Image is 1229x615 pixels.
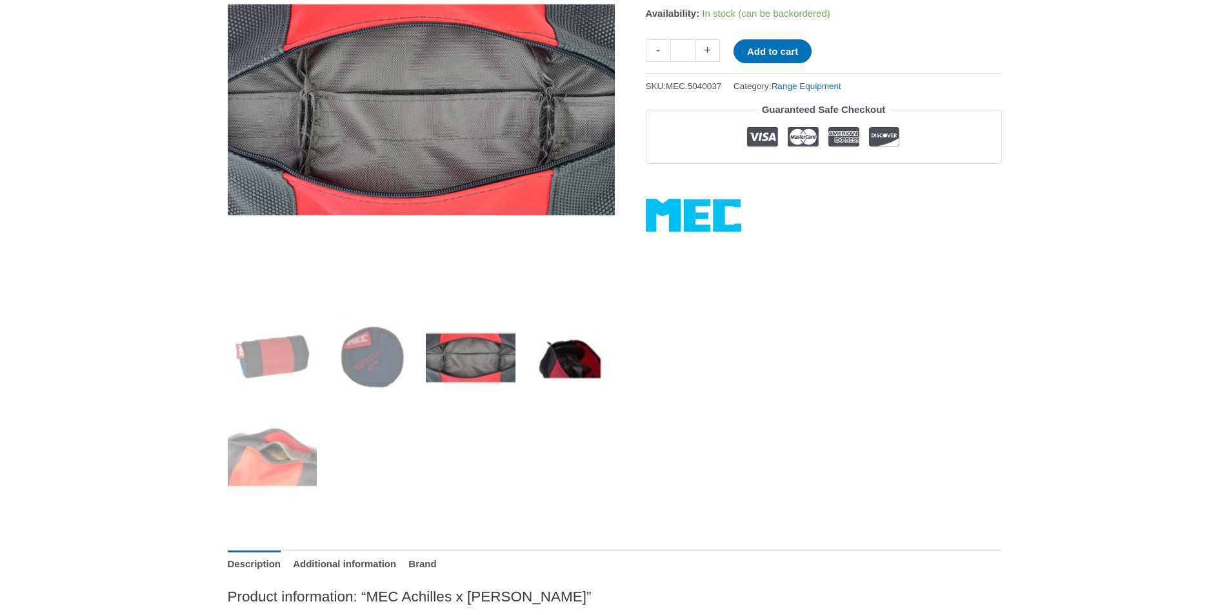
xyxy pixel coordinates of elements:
[734,39,812,63] button: Add to cart
[426,313,515,403] img: MEC Achilles x Thrasher - Image 3
[646,78,722,94] span: SKU:
[666,81,721,91] span: MEC.5040037
[646,8,700,19] span: Availability:
[646,39,670,62] a: -
[228,587,1002,606] h2: Product information: “MEC Achilles x [PERSON_NAME]”
[228,550,281,578] a: Description
[228,313,317,403] img: MEC Achilles x Thrasher
[734,78,841,94] span: Category:
[525,313,615,403] img: MEC Achilles x Thrasher - Image 4
[757,101,891,119] legend: Guaranteed Safe Checkout
[228,412,317,502] img: MEC Achilles x Thrasher - Image 5
[772,81,841,91] a: Range Equipment
[702,8,830,19] span: In stock (can be backordered)
[670,39,695,62] input: Product quantity
[326,313,416,403] img: MEC Achilles x Thrasher - Image 2
[646,199,741,232] a: MEC
[646,174,1002,189] iframe: Customer reviews powered by Trustpilot
[408,550,436,578] a: Brand
[293,550,396,578] a: Additional information
[695,39,720,62] a: +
